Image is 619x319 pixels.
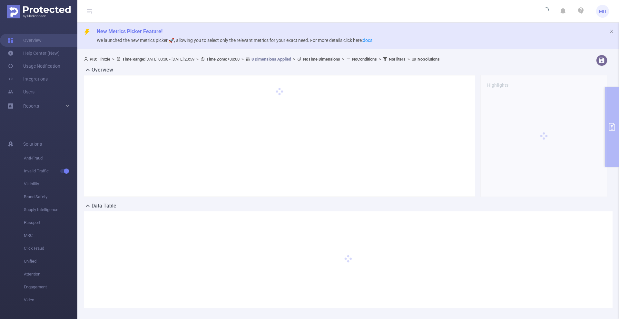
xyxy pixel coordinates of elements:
a: Integrations [8,72,48,85]
span: Supply Intelligence [24,203,77,216]
a: Help Center (New) [8,47,60,60]
span: Visibility [24,178,77,190]
b: No Time Dimensions [303,57,340,62]
span: > [110,57,116,62]
a: Overview [8,34,42,47]
span: Reports [23,103,39,109]
span: > [340,57,346,62]
span: Video [24,294,77,306]
span: Unified [24,255,77,268]
span: Anti-Fraud [24,152,77,165]
a: Usage Notification [8,60,60,72]
b: No Solutions [418,57,440,62]
i: icon: thunderbolt [84,29,90,35]
span: Filmzie [DATE] 00:00 - [DATE] 23:59 +00:00 [84,57,440,62]
a: Reports [23,100,39,112]
h2: Data Table [92,202,116,210]
span: > [240,57,246,62]
span: We launched the new metrics picker 🚀, allowing you to select only the relevant metrics for your e... [97,38,372,43]
span: MRC [24,229,77,242]
a: docs [363,38,372,43]
i: icon: close [609,29,614,34]
b: No Conditions [352,57,377,62]
a: Users [8,85,34,98]
span: Engagement [24,281,77,294]
button: icon: close [609,28,614,35]
span: Click Fraud [24,242,77,255]
b: PID: [90,57,97,62]
span: Invalid Traffic [24,165,77,178]
b: No Filters [389,57,406,62]
span: > [291,57,297,62]
span: Brand Safety [24,190,77,203]
h2: Overview [92,66,113,74]
span: > [377,57,383,62]
span: Solutions [23,138,42,150]
i: icon: user [84,57,90,61]
span: MH [599,5,606,18]
span: > [406,57,412,62]
span: > [194,57,201,62]
b: Time Range: [122,57,145,62]
i: icon: loading [541,7,549,16]
span: Attention [24,268,77,281]
span: Passport [24,216,77,229]
span: New Metrics Picker Feature! [97,28,162,34]
img: Protected Media [7,5,71,18]
u: 8 Dimensions Applied [251,57,291,62]
b: Time Zone: [206,57,227,62]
